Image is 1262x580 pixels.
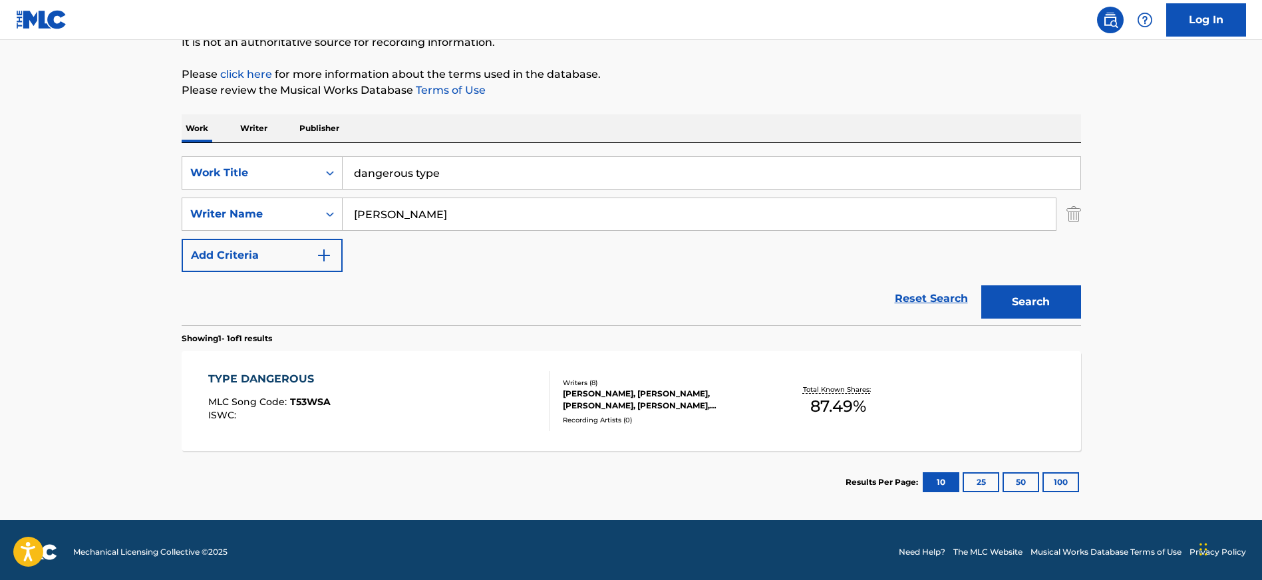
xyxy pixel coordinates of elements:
[1066,198,1081,231] img: Delete Criterion
[208,409,239,421] span: ISWC :
[190,165,310,181] div: Work Title
[16,10,67,29] img: MLC Logo
[208,371,331,387] div: TYPE DANGEROUS
[846,476,921,488] p: Results Per Page:
[1199,529,1207,569] div: Drag
[182,82,1081,98] p: Please review the Musical Works Database
[208,396,290,408] span: MLC Song Code :
[190,206,310,222] div: Writer Name
[1137,12,1153,28] img: help
[73,546,228,558] span: Mechanical Licensing Collective © 2025
[182,351,1081,451] a: TYPE DANGEROUSMLC Song Code:T53WSAISWC:Writers (8)[PERSON_NAME], [PERSON_NAME], [PERSON_NAME], [P...
[803,384,874,394] p: Total Known Shares:
[236,114,271,142] p: Writer
[413,84,486,96] a: Terms of Use
[1132,7,1158,33] div: Help
[1195,516,1262,580] iframe: Chat Widget
[290,396,331,408] span: T53WSA
[220,68,272,80] a: click here
[1003,472,1039,492] button: 50
[316,247,332,263] img: 9d2ae6d4665cec9f34b9.svg
[963,472,999,492] button: 25
[1042,472,1079,492] button: 100
[810,394,866,418] span: 87.49 %
[563,378,764,388] div: Writers ( 8 )
[182,239,343,272] button: Add Criteria
[182,114,212,142] p: Work
[981,285,1081,319] button: Search
[182,333,272,345] p: Showing 1 - 1 of 1 results
[923,472,959,492] button: 10
[563,415,764,425] div: Recording Artists ( 0 )
[899,546,945,558] a: Need Help?
[953,546,1023,558] a: The MLC Website
[182,35,1081,51] p: It is not an authoritative source for recording information.
[295,114,343,142] p: Publisher
[1030,546,1182,558] a: Musical Works Database Terms of Use
[182,156,1081,325] form: Search Form
[182,67,1081,82] p: Please for more information about the terms used in the database.
[1097,7,1124,33] a: Public Search
[563,388,764,412] div: [PERSON_NAME], [PERSON_NAME], [PERSON_NAME], [PERSON_NAME], [PERSON_NAME] PAAK [PERSON_NAME], [PE...
[888,284,975,313] a: Reset Search
[1102,12,1118,28] img: search
[1166,3,1246,37] a: Log In
[1189,546,1246,558] a: Privacy Policy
